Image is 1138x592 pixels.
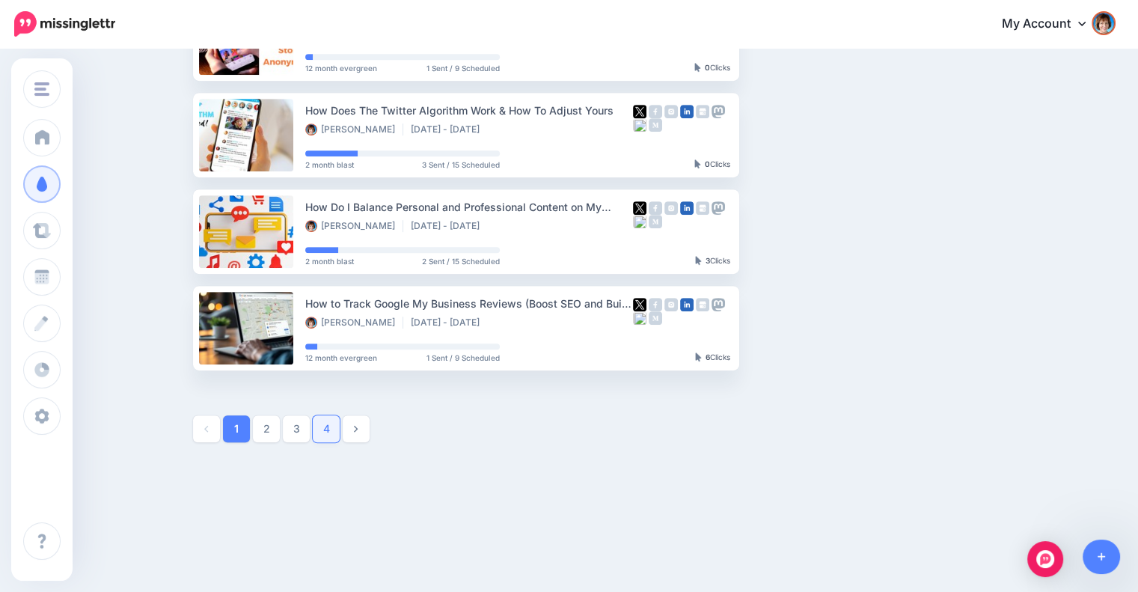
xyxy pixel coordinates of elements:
span: 12 month evergreen [305,64,377,72]
strong: 1 [234,424,239,434]
img: google_business-grey-square.png [696,105,709,118]
span: 1 Sent / 9 Scheduled [426,354,500,361]
img: pointer-grey-darker.png [694,63,701,72]
img: pointer-grey-darker.png [695,256,702,265]
img: instagram-grey-square.png [664,201,678,215]
img: medium-grey-square.png [649,311,662,325]
a: 2 [253,415,280,442]
span: 12 month evergreen [305,354,377,361]
li: [DATE] - [DATE] [411,220,487,232]
img: medium-grey-square.png [649,118,662,132]
img: pointer-grey-darker.png [695,353,702,361]
a: 4 [313,415,340,442]
div: Open Intercom Messenger [1027,541,1063,577]
b: 6 [706,353,710,361]
img: mastodon-grey-square.png [712,298,725,311]
img: linkedin-square.png [680,105,694,118]
img: mastodon-grey-square.png [712,201,725,215]
div: How Does The Twitter Algorithm Work & How To Adjust Yours [305,102,633,119]
b: 0 [705,63,710,72]
a: 3 [283,415,310,442]
img: medium-grey-square.png [649,215,662,228]
li: [PERSON_NAME] [305,317,403,329]
img: google_business-grey-square.png [696,201,709,215]
span: 3 Sent / 15 Scheduled [422,161,500,168]
img: bluesky-grey-square.png [633,118,646,132]
img: menu.png [34,82,49,96]
span: 2 month blast [305,257,354,265]
div: How to Track Google My Business Reviews (Boost SEO and Build Trust for Small Businesses) [305,295,633,312]
div: Clicks [694,160,730,169]
img: linkedin-square.png [680,201,694,215]
img: bluesky-grey-square.png [633,215,646,228]
img: google_business-grey-square.png [696,298,709,311]
a: My Account [987,6,1116,43]
img: instagram-grey-square.png [664,105,678,118]
div: How Do I Balance Personal and Professional Content on My Social Media Profiles? [305,198,633,216]
b: 3 [706,256,710,265]
b: 0 [705,159,710,168]
img: linkedin-square.png [680,298,694,311]
div: Clicks [694,64,730,73]
img: twitter-square.png [633,298,646,311]
img: pointer-grey-darker.png [694,159,701,168]
li: [PERSON_NAME] [305,123,403,135]
li: [PERSON_NAME] [305,220,403,232]
div: Clicks [695,353,730,362]
span: 1 Sent / 9 Scheduled [426,64,500,72]
img: bluesky-grey-square.png [633,311,646,325]
div: Clicks [695,257,730,266]
img: twitter-square.png [633,201,646,215]
img: mastodon-grey-square.png [712,105,725,118]
img: twitter-square.png [633,105,646,118]
img: facebook-grey-square.png [649,105,662,118]
img: instagram-grey-square.png [664,298,678,311]
span: 2 Sent / 15 Scheduled [422,257,500,265]
img: facebook-grey-square.png [649,201,662,215]
span: 2 month blast [305,161,354,168]
img: Missinglettr [14,11,115,37]
li: [DATE] - [DATE] [411,317,487,329]
img: facebook-grey-square.png [649,298,662,311]
li: [DATE] - [DATE] [411,123,487,135]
